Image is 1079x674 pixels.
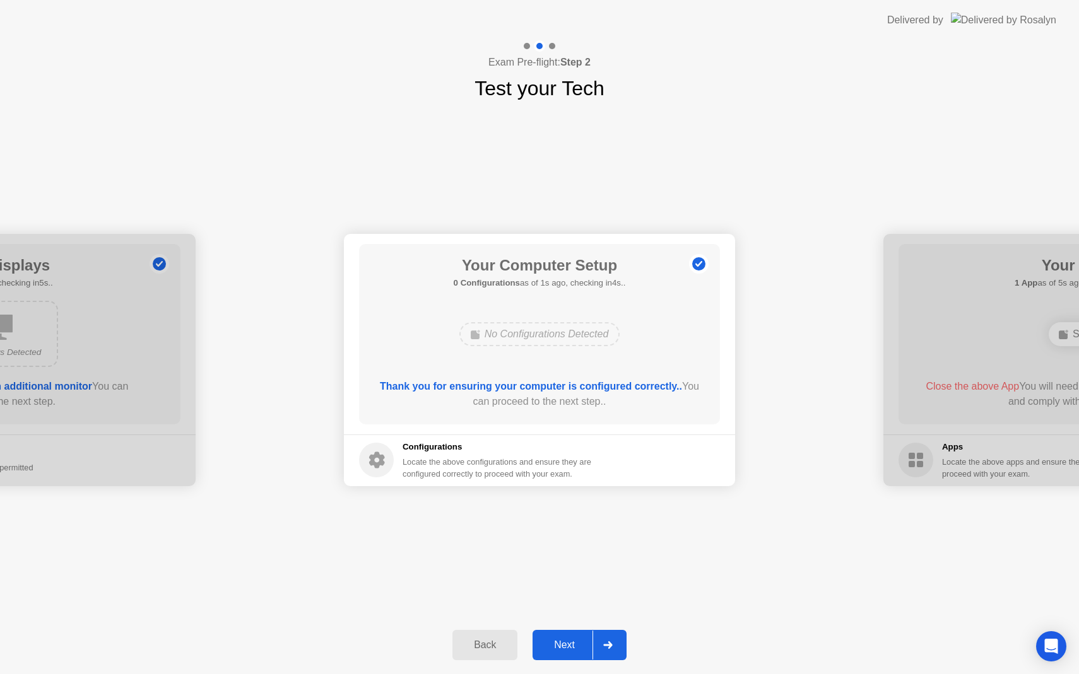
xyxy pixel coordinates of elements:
[536,639,593,651] div: Next
[488,55,591,70] h4: Exam Pre-flight:
[456,639,514,651] div: Back
[475,73,604,103] h1: Test your Tech
[560,57,591,67] b: Step 2
[887,13,943,28] div: Delivered by
[452,630,517,660] button: Back
[454,254,626,277] h1: Your Computer Setup
[403,456,594,480] div: Locate the above configurations and ensure they are configured correctly to proceed with your exam.
[1036,631,1066,661] div: Open Intercom Messenger
[951,13,1056,27] img: Delivered by Rosalyn
[403,441,594,453] h5: Configurations
[459,322,620,346] div: No Configurations Detected
[380,381,682,392] b: Thank you for ensuring your computer is configured correctly..
[454,277,626,289] h5: as of 1s ago, checking in4s..
[377,379,702,409] div: You can proceed to the next step..
[454,278,520,288] b: 0 Configurations
[533,630,627,660] button: Next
